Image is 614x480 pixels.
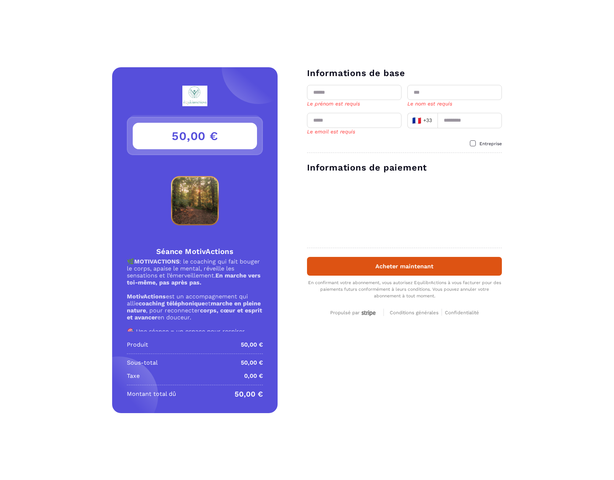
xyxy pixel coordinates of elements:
[307,101,360,107] span: Le prénom est requis
[127,300,261,314] strong: marche en pleine nature
[412,115,433,126] span: +33
[127,293,263,321] p: est un accompagnement qui allie et , pour reconnecter en douceur.
[306,178,503,240] iframe: Cadre de saisie sécurisé pour le paiement
[330,309,378,316] a: Propulsé par
[127,164,263,237] img: Product Image
[445,309,479,316] a: Confidentialité
[127,293,166,300] strong: MotivActions
[307,257,502,276] button: Acheter maintenant
[127,328,263,349] p: 🎯 Une séance = un espace pour respirer, réfléchir, libérer les tensions et faire un pas de plus v...
[127,307,262,321] strong: corps, cœur et esprit et avancer
[307,279,502,299] div: En confirmant votre abonnement, vous autorisez EquilibrActions à vous facturer pour des paiements...
[412,115,421,126] span: 🇫🇷
[127,246,263,257] h4: Séance MotivActions
[307,129,355,135] span: Le email est requis
[127,272,261,286] strong: En marche vers toi-même, pas après pas.
[407,101,452,107] span: Le nom est requis
[133,123,257,149] h3: 50,00 €
[241,340,263,349] p: 50,00 €
[479,141,502,146] span: Entreprise
[127,258,263,286] p: 🌿 : le coaching qui fait bouger le corps, apaise le mental, réveille les sensations et l’émerveil...
[434,115,435,126] input: Search for option
[445,310,479,315] span: Confidentialité
[244,372,263,380] p: 0,00 €
[307,162,502,173] h3: Informations de paiement
[330,310,378,316] div: Propulsé par
[390,310,439,315] span: Conditions générales
[241,358,263,367] p: 50,00 €
[307,67,502,79] h3: Informations de base
[139,300,205,307] strong: coaching téléphonique
[407,113,438,128] div: Search for option
[165,86,225,106] img: logo
[235,390,263,398] p: 50,00 €
[127,340,148,349] p: Produit
[134,258,179,265] strong: MOTIVACTIONS
[390,309,442,316] a: Conditions générales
